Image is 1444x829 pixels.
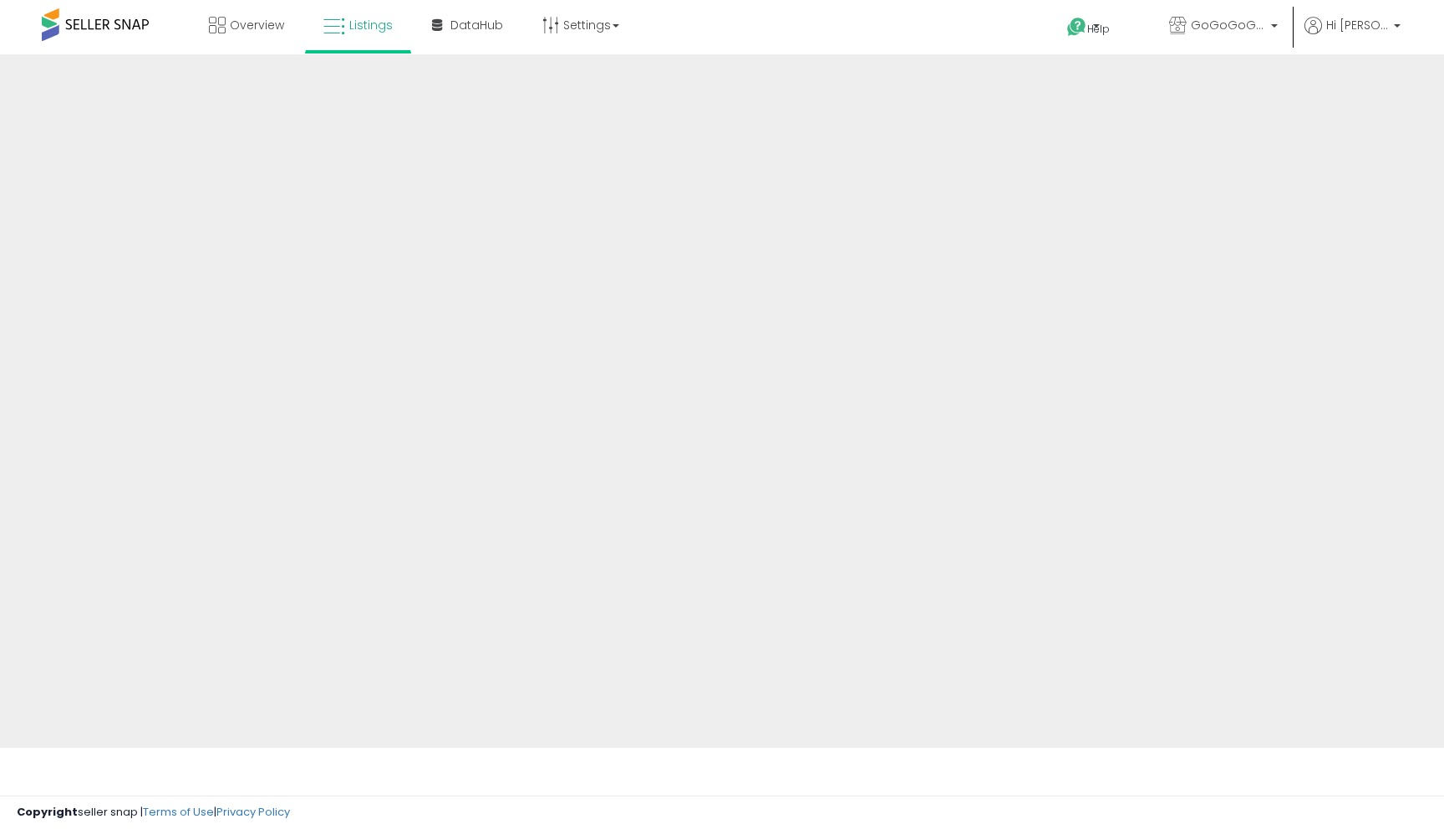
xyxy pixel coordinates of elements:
[1326,17,1389,33] span: Hi [PERSON_NAME]
[1054,4,1142,54] a: Help
[1191,17,1266,33] span: GoGoGoGoneLLC
[1304,17,1401,54] a: Hi [PERSON_NAME]
[1066,17,1087,38] i: Get Help
[349,17,393,33] span: Listings
[450,17,503,33] span: DataHub
[230,17,284,33] span: Overview
[1087,22,1110,36] span: Help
